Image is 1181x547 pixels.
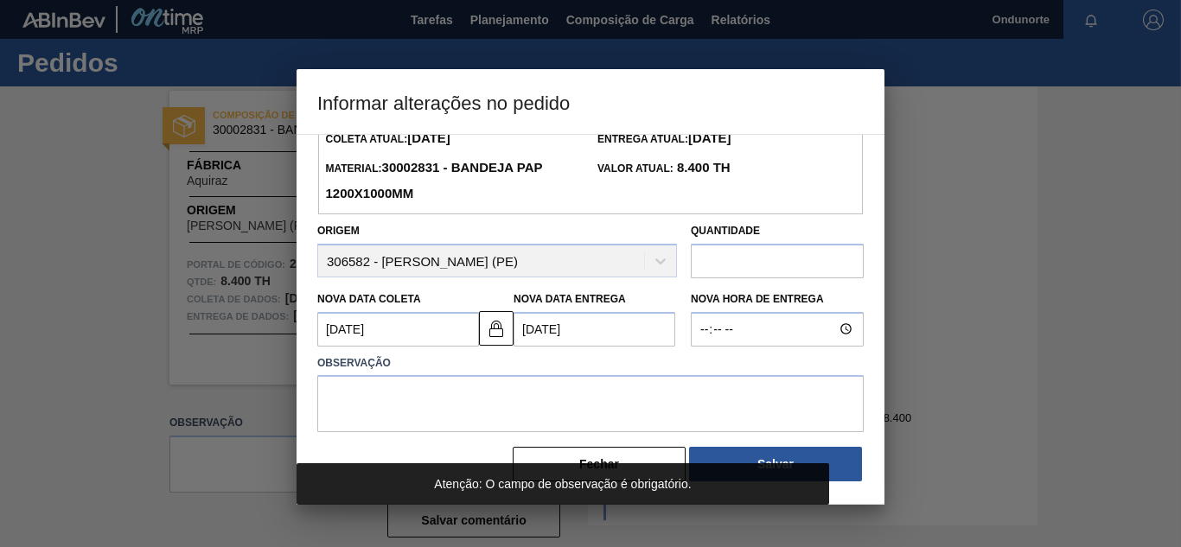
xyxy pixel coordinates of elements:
button: Fechar [513,447,686,481]
font: Origem [317,225,360,237]
img: trancado [486,318,507,339]
font: Observação [317,357,391,369]
font: Atenção: O campo de observação é obrigatório. [434,477,691,491]
font: Fechar [579,457,619,471]
input: dd/mm/aaaa [514,312,675,347]
font: Entrega atual: [597,133,688,145]
font: [DATE] [407,130,450,145]
font: Nova Data Coleta [317,293,421,305]
font: Valor atual: [597,162,673,175]
font: Informar alterações no pedido [317,92,570,114]
input: dd/mm/aaaa [317,312,479,347]
font: 30002831 - BANDEJA PAP 1200x1000mm [325,160,542,200]
font: Coleta Atual: [325,133,407,145]
button: trancado [479,311,514,346]
button: Salvar [689,447,862,481]
font: 8.400 TH [677,160,731,175]
font: Salvar [757,457,794,471]
font: Material: [325,162,381,175]
font: Quantidade [691,225,760,237]
font: Nova Data Entrega [514,293,626,305]
font: [DATE] [688,130,731,145]
font: Nova Hora de Entrega [691,293,824,305]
